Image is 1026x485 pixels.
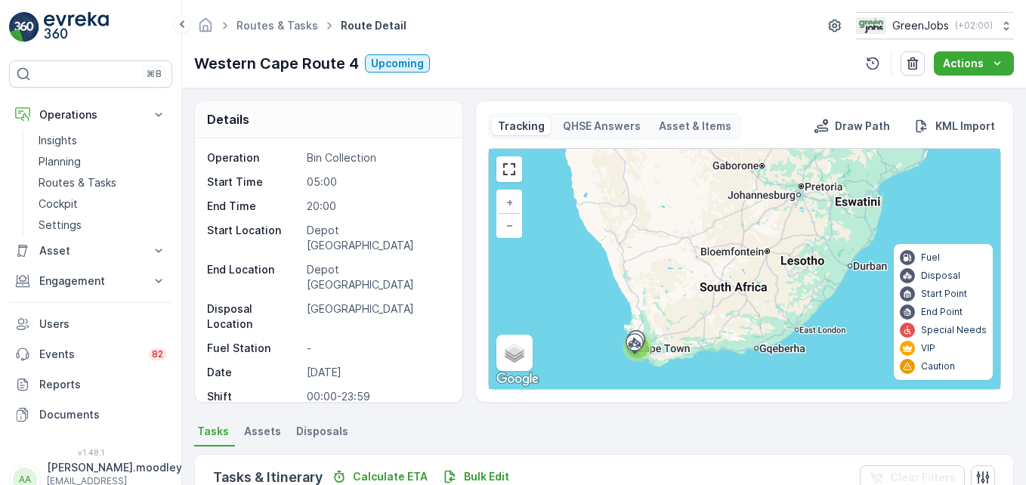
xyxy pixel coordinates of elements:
a: Layers [498,336,531,369]
a: Reports [9,369,172,400]
p: Fuel Station [207,341,301,356]
p: Calculate ETA [353,469,428,484]
span: + [506,196,513,209]
p: Documents [39,407,166,422]
p: Events [39,347,140,362]
p: - [307,341,447,356]
button: Actions [934,51,1014,76]
p: 82 [152,348,163,360]
a: Insights [32,130,172,151]
p: 20:00 [307,199,447,214]
p: Users [39,317,166,332]
button: Upcoming [365,54,430,73]
a: Routes & Tasks [236,19,318,32]
p: Upcoming [371,56,424,71]
p: 00:00-23:59 [307,389,447,404]
p: Depot [GEOGRAPHIC_DATA] [307,223,447,253]
p: Engagement [39,273,142,289]
span: Assets [244,424,281,439]
a: Zoom In [498,191,521,214]
button: Operations [9,100,172,130]
p: Planning [39,154,81,169]
p: Reports [39,377,166,392]
p: Clear Filters [890,470,956,485]
p: Start Point [921,288,967,300]
span: Tasks [197,424,229,439]
p: Start Time [207,175,301,190]
a: Users [9,309,172,339]
button: KML Import [908,117,1001,135]
p: Asset [39,243,142,258]
p: Operation [207,150,301,165]
p: Bin Collection [307,150,447,165]
p: Special Needs [921,324,987,336]
p: Shift [207,389,301,404]
p: End Time [207,199,301,214]
p: End Location [207,262,301,292]
p: Insights [39,133,77,148]
a: Open this area in Google Maps (opens a new window) [493,369,542,389]
a: Routes & Tasks [32,172,172,193]
span: Disposals [296,424,348,439]
a: Events82 [9,339,172,369]
p: Asset & Items [659,119,731,134]
div: 0 [489,149,1000,389]
a: Cockpit [32,193,172,215]
p: Start Location [207,223,301,253]
p: Routes & Tasks [39,175,116,190]
img: logo_light-DOdMpM7g.png [44,12,109,42]
a: Planning [32,151,172,172]
span: − [506,218,514,231]
p: Actions [943,56,984,71]
p: VIP [921,342,935,354]
span: v 1.48.1 [9,448,172,457]
p: Draw Path [835,119,890,134]
p: Date [207,365,301,380]
p: [PERSON_NAME].moodley [47,460,182,475]
img: Green_Jobs_Logo.png [856,17,886,34]
p: Disposal Location [207,301,301,332]
a: Settings [32,215,172,236]
p: Tracking [498,119,545,134]
a: Documents [9,400,172,430]
span: Route Detail [338,18,409,33]
p: Western Cape Route 4 [194,52,359,75]
p: Operations [39,107,142,122]
a: Zoom Out [498,214,521,236]
a: View Fullscreen [498,158,521,181]
p: GreenJobs [892,18,949,33]
p: Depot [GEOGRAPHIC_DATA] [307,262,447,292]
p: Disposal [921,270,960,282]
img: logo [9,12,39,42]
p: Cockpit [39,196,78,212]
img: Google [493,369,542,389]
button: GreenJobs(+02:00) [856,12,1014,39]
a: Homepage [197,23,214,36]
p: QHSE Answers [563,119,641,134]
button: Engagement [9,266,172,296]
p: ( +02:00 ) [955,20,993,32]
p: Caution [921,360,955,372]
p: Details [207,110,249,128]
p: Bulk Edit [464,469,509,484]
p: [DATE] [307,365,447,380]
p: ⌘B [147,68,162,80]
p: Fuel [921,252,940,264]
p: End Point [921,306,963,318]
button: Draw Path [808,117,896,135]
p: KML Import [935,119,995,134]
button: Asset [9,236,172,266]
p: 05:00 [307,175,447,190]
p: [GEOGRAPHIC_DATA] [307,301,447,332]
p: Settings [39,218,82,233]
